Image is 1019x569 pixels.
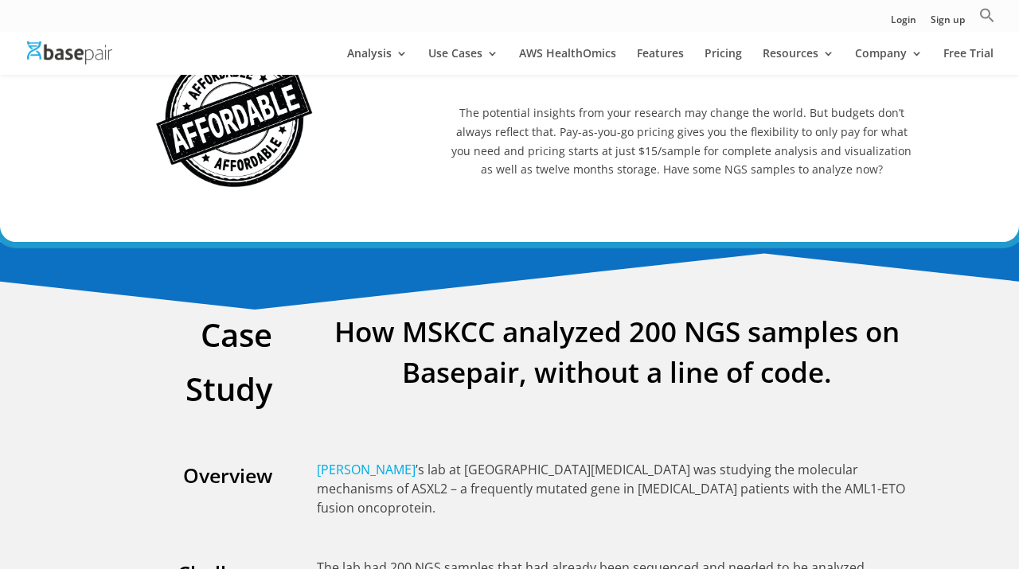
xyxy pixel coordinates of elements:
h3: Case [102,312,272,366]
a: [PERSON_NAME] [317,461,416,478]
span: ’s lab at [GEOGRAPHIC_DATA][MEDICAL_DATA] was studying the molecular mechanisms of ASXL2 – a freq... [317,461,905,516]
a: Free Trial [943,48,994,75]
a: Company [855,48,923,75]
p: The potential insights from your research may change the world. But budgets don’t always reflect ... [446,103,917,179]
a: Search Icon Link [979,7,995,32]
h3: Study [102,366,272,420]
a: AWS HealthOmics [519,48,616,75]
a: Features [637,48,684,75]
a: Sign up [931,15,965,32]
svg: Search [979,7,995,23]
a: Resources [763,48,834,75]
a: Use Cases [428,48,498,75]
img: Basepair [27,41,112,64]
h3: How MSKCC analyzed 200 NGS samples on Basepair, without a line of code. [317,312,917,401]
a: Login [891,15,916,32]
img: Pricing [150,47,319,189]
h3: Overview [102,461,272,497]
a: Analysis [347,48,408,75]
a: Pricing [705,48,742,75]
